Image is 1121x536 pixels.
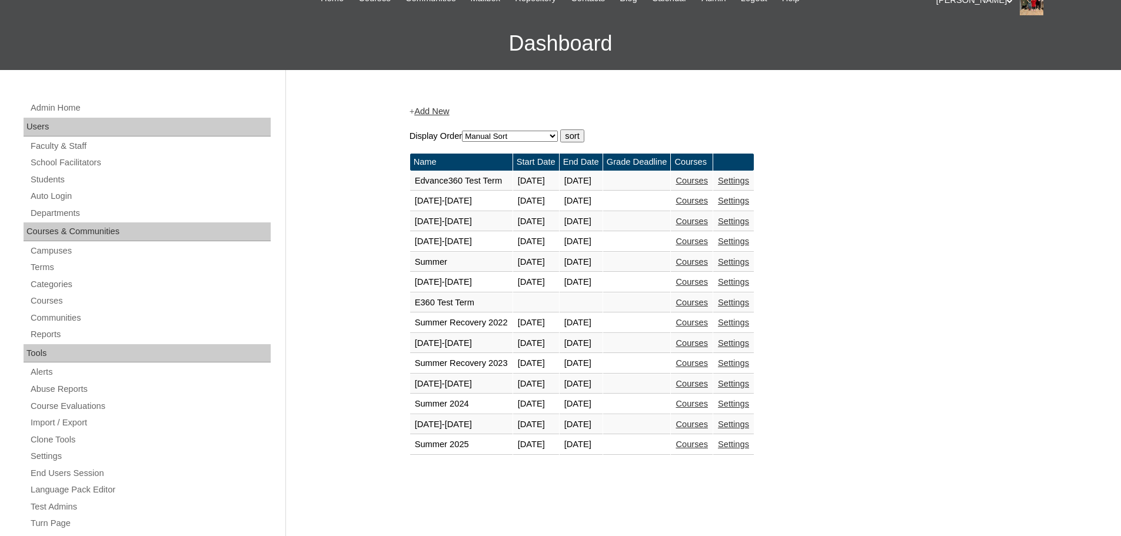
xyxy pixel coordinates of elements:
a: Abuse Reports [29,382,271,397]
td: [DATE] [513,232,559,252]
a: Campuses [29,244,271,258]
a: Faculty & Staff [29,139,271,154]
td: [DATE] [513,191,559,211]
td: [DATE] [513,313,559,333]
a: Reports [29,327,271,342]
a: Students [29,172,271,187]
a: Courses [676,196,708,205]
a: Courses [676,399,708,408]
a: Test Admins [29,500,271,514]
td: [DATE] [560,374,603,394]
a: Alerts [29,365,271,379]
a: Courses [676,298,708,307]
td: [DATE] [513,435,559,455]
td: [DATE]-[DATE] [410,232,513,252]
td: [DATE] [513,212,559,232]
input: sort [560,129,584,142]
td: Summer Recovery 2023 [410,354,513,374]
a: Courses [676,257,708,267]
a: Courses [676,217,708,226]
a: Clone Tools [29,432,271,447]
td: E360 Test Term [410,293,513,313]
td: [DATE] [560,171,603,191]
a: Courses [676,420,708,429]
td: End Date [560,154,603,171]
td: Name [410,154,513,171]
td: [DATE] [560,313,603,333]
a: Courses [29,294,271,308]
a: Import / Export [29,415,271,430]
a: Departments [29,206,271,221]
td: [DATE] [560,272,603,292]
a: Settings [29,449,271,464]
div: Courses & Communities [24,222,271,241]
td: [DATE]-[DATE] [410,374,513,394]
td: Summer 2025 [410,435,513,455]
td: [DATE] [560,415,603,435]
a: Settings [718,257,749,267]
a: School Facilitators [29,155,271,170]
a: Course Evaluations [29,399,271,414]
a: Courses [676,379,708,388]
td: [DATE] [513,354,559,374]
td: [DATE] [513,394,559,414]
a: Courses [676,440,708,449]
td: [DATE]-[DATE] [410,334,513,354]
td: Edvance360 Test Term [410,171,513,191]
a: Settings [718,420,749,429]
a: Auto Login [29,189,271,204]
td: [DATE] [560,334,603,354]
td: [DATE] [513,374,559,394]
div: Users [24,118,271,137]
h3: Dashboard [6,17,1115,70]
td: Courses [671,154,713,171]
td: [DATE]-[DATE] [410,415,513,435]
td: [DATE]-[DATE] [410,212,513,232]
div: + [410,105,992,118]
td: [DATE] [513,171,559,191]
td: [DATE] [560,252,603,272]
a: Courses [676,358,708,368]
td: [DATE] [560,232,603,252]
a: Categories [29,277,271,292]
a: Settings [718,358,749,368]
a: Courses [676,338,708,348]
a: Settings [718,217,749,226]
td: [DATE] [560,191,603,211]
a: Settings [718,440,749,449]
a: End Users Session [29,466,271,481]
a: Terms [29,260,271,275]
a: Courses [676,318,708,327]
a: Settings [718,338,749,348]
td: [DATE]-[DATE] [410,272,513,292]
a: Settings [718,237,749,246]
td: [DATE] [560,394,603,414]
td: Summer [410,252,513,272]
a: Courses [676,176,708,185]
td: [DATE] [513,334,559,354]
td: [DATE] [513,415,559,435]
a: Courses [676,237,708,246]
td: [DATE] [560,435,603,455]
td: [DATE] [560,354,603,374]
td: [DATE]-[DATE] [410,191,513,211]
td: [DATE] [513,252,559,272]
a: Communities [29,311,271,325]
a: Settings [718,277,749,287]
td: Summer 2024 [410,394,513,414]
td: Start Date [513,154,559,171]
div: Tools [24,344,271,363]
a: Settings [718,379,749,388]
a: Turn Page [29,516,271,531]
td: Summer Recovery 2022 [410,313,513,333]
td: Grade Deadline [603,154,671,171]
a: Settings [718,298,749,307]
a: Add New [414,106,449,116]
form: Display Order [410,129,992,142]
a: Courses [676,277,708,287]
td: [DATE] [513,272,559,292]
td: [DATE] [560,212,603,232]
a: Settings [718,196,749,205]
a: Settings [718,176,749,185]
a: Language Pack Editor [29,482,271,497]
